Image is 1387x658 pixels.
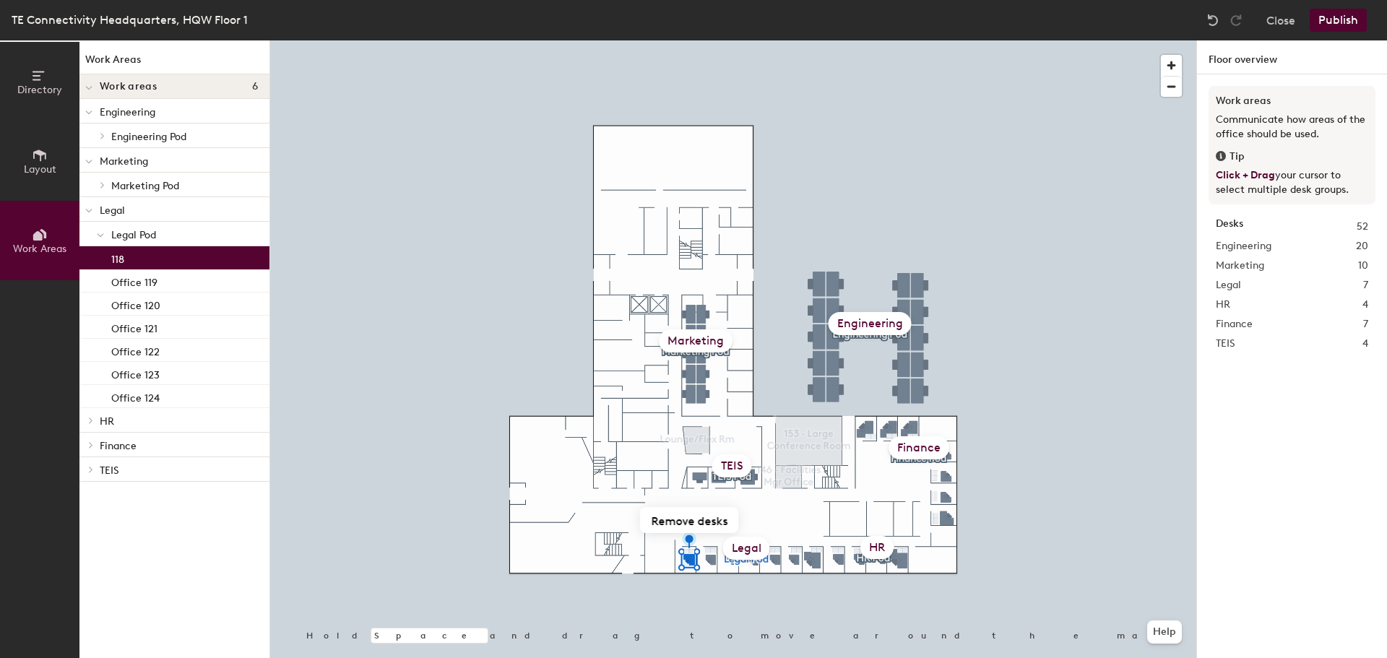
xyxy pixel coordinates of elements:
span: Engineering Pod [111,131,186,143]
span: Engineering [1216,238,1271,254]
p: your cursor to select multiple desk groups. [1216,168,1368,197]
p: Communicate how areas of the office should be used. [1216,113,1368,142]
img: Undo [1206,13,1220,27]
p: HR [100,411,258,430]
div: HR [860,536,894,559]
span: Finance [1216,316,1253,332]
p: Office 119 [111,272,157,289]
span: HR [1216,297,1230,313]
button: Help [1147,620,1182,644]
span: Work areas [100,81,157,92]
span: Click + Drag [1216,169,1275,181]
button: Publish [1310,9,1367,32]
span: Marketing [1216,258,1264,274]
span: 4 [1362,336,1368,352]
h1: Work Areas [79,52,269,74]
p: TEIS [100,460,258,479]
button: Close [1266,9,1295,32]
div: Engineering [829,312,912,335]
span: 20 [1356,238,1368,254]
img: Redo [1229,13,1243,27]
span: 7 [1363,277,1368,293]
span: Work Areas [13,243,66,255]
span: Directory [17,84,62,96]
span: 7 [1363,316,1368,332]
span: 4 [1362,297,1368,313]
span: Layout [24,163,56,176]
p: 118 [111,249,124,266]
span: 6 [252,81,258,92]
h1: Floor overview [1197,40,1387,74]
span: 52 [1357,219,1368,235]
p: Finance [100,436,258,454]
span: Marketing Pod [111,180,179,192]
span: Legal [1216,277,1241,293]
p: Office 123 [111,365,160,381]
p: Marketing [100,151,258,170]
div: Finance [889,436,949,459]
p: Office 121 [111,319,157,335]
div: Marketing [659,329,733,352]
p: Legal [100,200,258,219]
div: Tip [1216,149,1368,165]
div: Legal [723,537,770,560]
p: Office 122 [111,342,160,358]
button: Remove desks [640,507,738,533]
p: Office 120 [111,295,160,312]
div: TEIS [712,454,752,477]
span: 10 [1358,258,1368,274]
strong: Desks [1216,219,1243,235]
h3: Work areas [1216,93,1368,109]
span: TEIS [1216,336,1235,352]
span: Legal Pod [111,229,156,241]
div: TE Connectivity Headquarters, HQW Floor 1 [12,11,248,29]
p: Office 124 [111,388,160,404]
p: Engineering [100,102,258,121]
